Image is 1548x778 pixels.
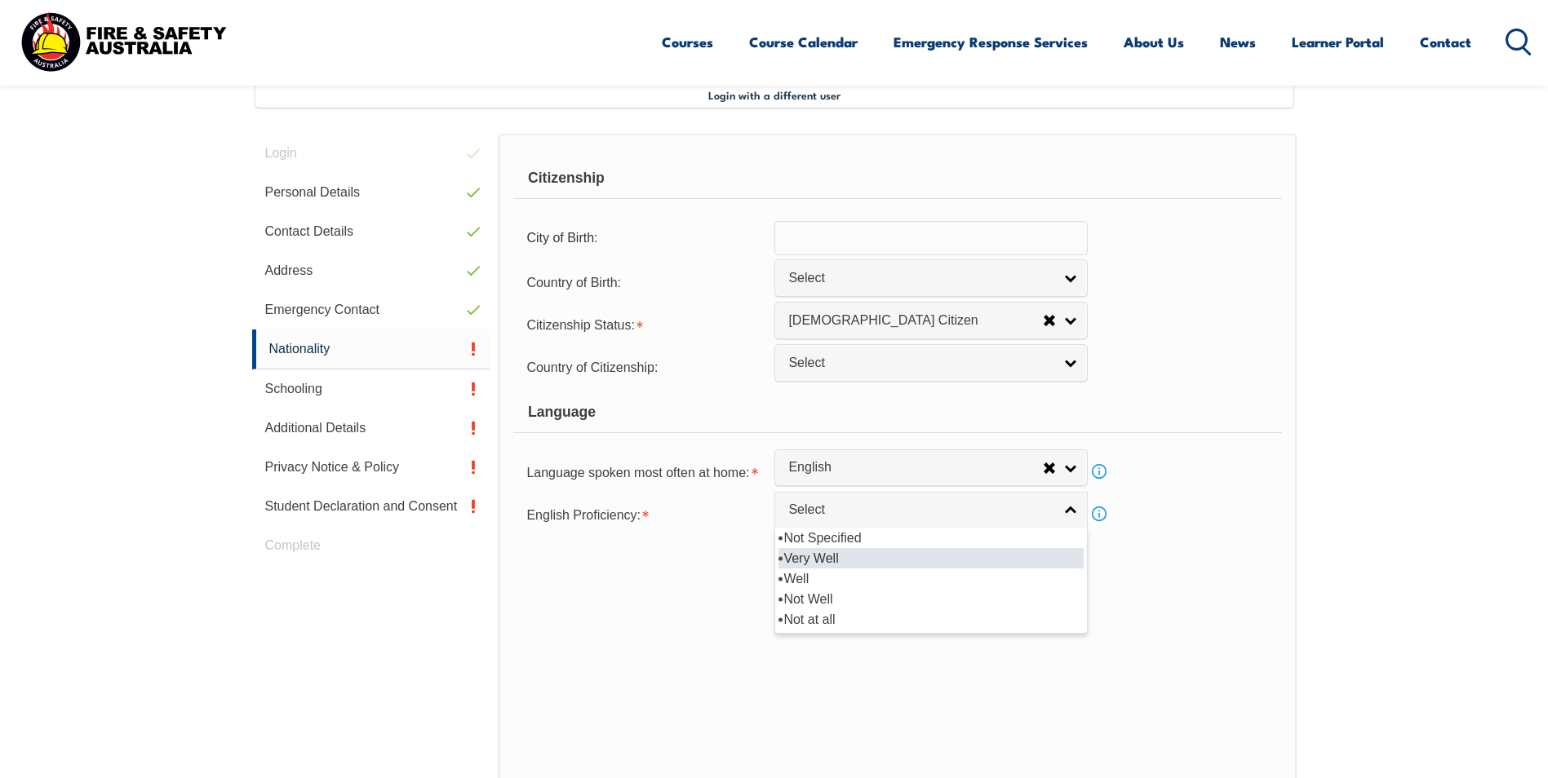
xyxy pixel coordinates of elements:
[252,329,490,369] a: Nationality
[1088,460,1111,483] a: Info
[526,508,641,522] span: English Proficiency:
[778,568,1084,589] li: Well
[749,20,858,64] a: Course Calendar
[513,497,774,530] div: English Proficiency is required.
[513,455,774,488] div: Language spoken most often at home is required.
[778,548,1084,568] li: Very Well
[252,290,490,329] a: Emergency Contact
[894,20,1088,64] a: Emergency Response Services
[788,355,1053,372] span: Select
[1292,20,1384,64] a: Learner Portal
[778,528,1084,548] li: Not Specified
[513,392,1281,433] div: Language
[1220,20,1256,64] a: News
[788,270,1053,287] span: Select
[252,212,490,251] a: Contact Details
[526,466,749,480] span: Language spoken most often at home:
[662,20,713,64] a: Courses
[252,369,490,409] a: Schooling
[252,251,490,290] a: Address
[513,158,1281,199] div: Citizenship
[1124,20,1184,64] a: About Us
[788,459,1043,476] span: English
[252,173,490,212] a: Personal Details
[526,360,658,374] span: Country of Citizenship:
[526,276,621,290] span: Country of Birth:
[788,312,1043,329] span: [DEMOGRAPHIC_DATA] Citizen
[252,448,490,487] a: Privacy Notice & Policy
[513,223,774,254] div: City of Birth:
[252,409,490,448] a: Additional Details
[1420,20,1471,64] a: Contact
[252,487,490,526] a: Student Declaration and Consent
[708,88,841,101] span: Login with a different user
[526,318,635,332] span: Citizenship Status:
[788,502,1053,519] span: Select
[1088,502,1111,525] a: Info
[778,609,1084,630] li: Not at all
[513,307,774,340] div: Citizenship Status is required.
[778,589,1084,609] li: Not Well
